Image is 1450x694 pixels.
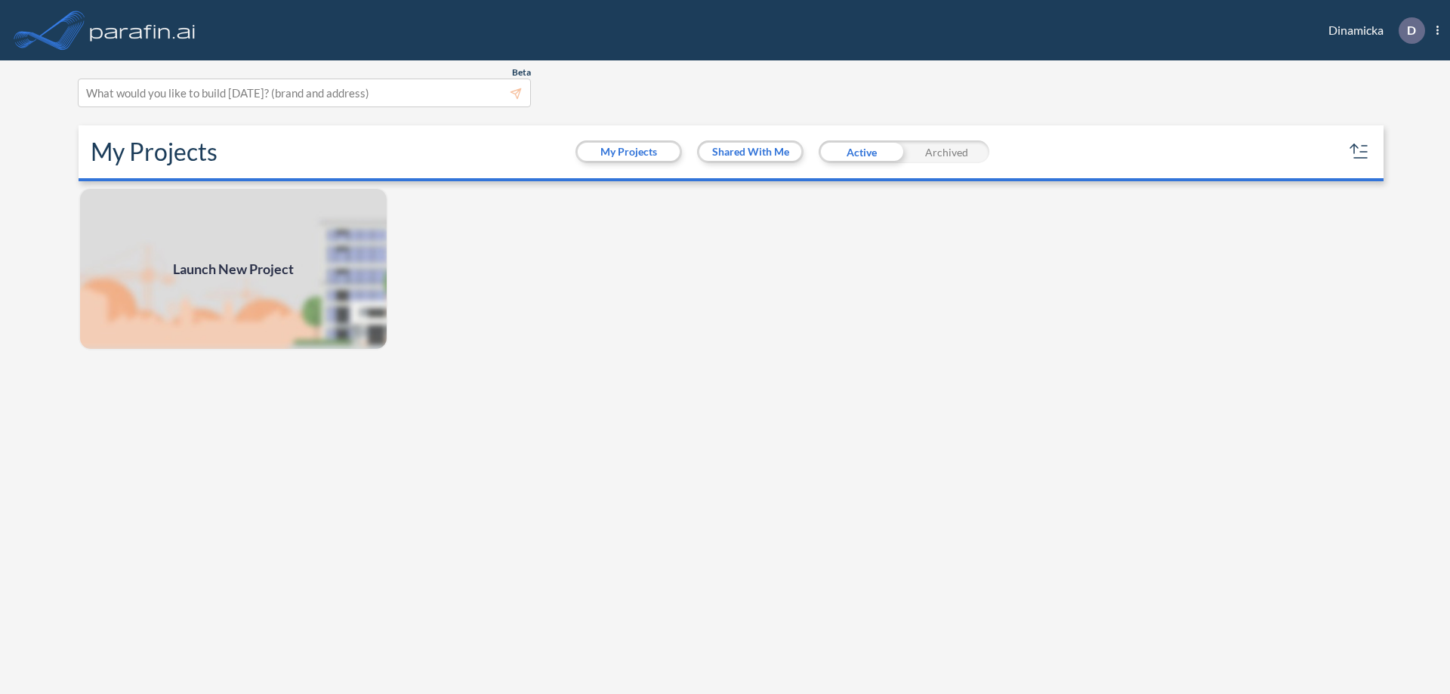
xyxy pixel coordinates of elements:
[173,259,294,279] span: Launch New Project
[819,140,904,163] div: Active
[91,137,217,166] h2: My Projects
[699,143,801,161] button: Shared With Me
[512,66,531,79] span: Beta
[1407,23,1416,37] p: D
[79,187,388,350] img: add
[79,187,388,350] a: Launch New Project
[1306,17,1439,44] div: Dinamicka
[87,15,199,45] img: logo
[578,143,680,161] button: My Projects
[904,140,989,163] div: Archived
[1347,140,1371,164] button: sort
